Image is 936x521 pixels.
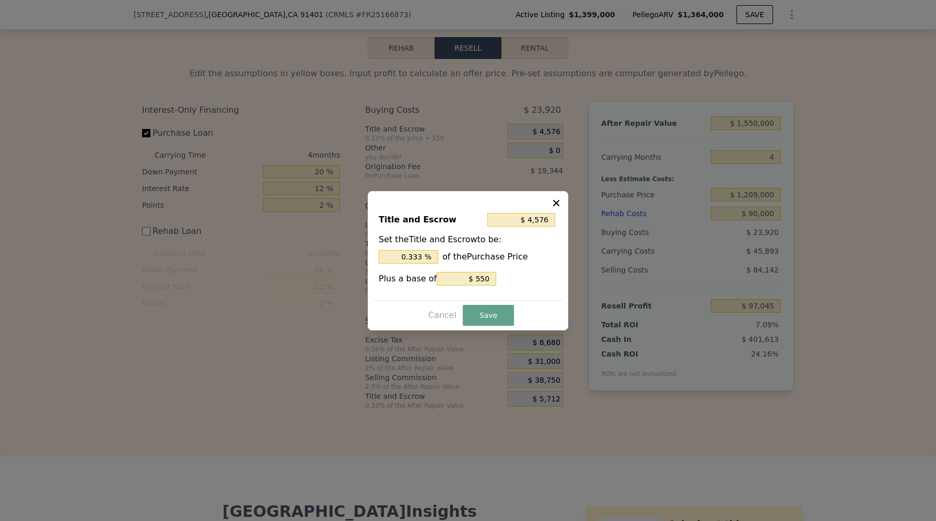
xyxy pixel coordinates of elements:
div: Title and Escrow [379,210,483,229]
div: Set the Title and Escrow to be: [379,233,557,264]
div: of the Purchase Price [379,250,557,264]
span: Plus a base of [379,274,437,283]
button: Save [463,305,514,326]
button: Cancel [424,307,461,324]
